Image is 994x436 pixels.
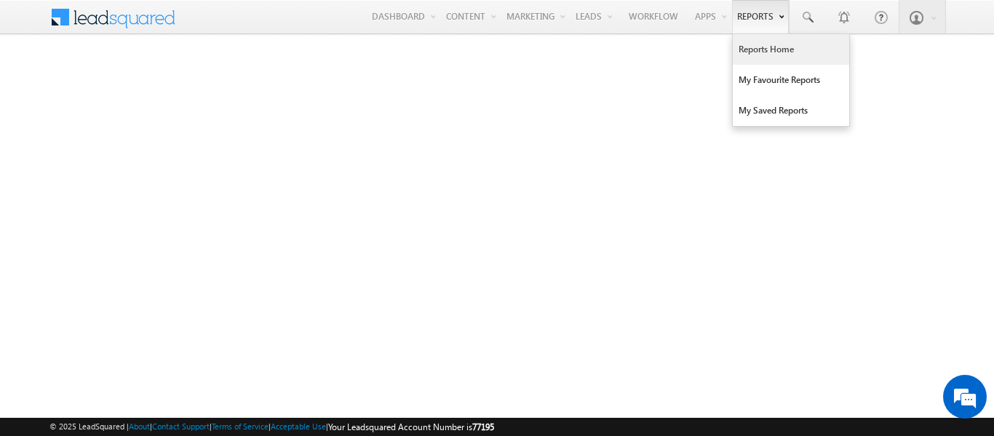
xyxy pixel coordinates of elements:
a: My Saved Reports [733,95,849,126]
span: 77195 [472,421,494,432]
a: My Favourite Reports [733,65,849,95]
a: Contact Support [152,421,210,431]
a: Reports Home [733,34,849,65]
a: Acceptable Use [271,421,326,431]
div: Chat with us now [76,76,244,95]
a: About [129,421,150,431]
span: © 2025 LeadSquared | | | | | [49,420,494,434]
div: Minimize live chat window [239,7,274,42]
span: Your Leadsquared Account Number is [328,421,494,432]
img: d_60004797649_company_0_60004797649 [25,76,61,95]
em: Start Chat [198,336,264,356]
a: Terms of Service [212,421,269,431]
textarea: Type your message and hit 'Enter' [19,135,266,324]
